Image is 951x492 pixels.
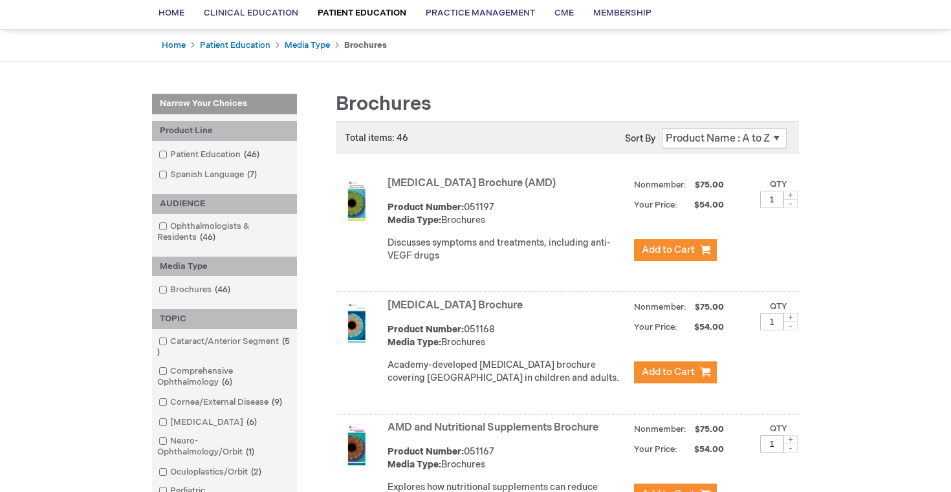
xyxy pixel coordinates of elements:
span: 46 [197,232,219,242]
a: Ophthalmologists & Residents46 [155,220,294,244]
span: Clinical Education [204,8,298,18]
input: Qty [760,435,783,453]
span: 2 [248,467,265,477]
strong: Media Type: [388,337,441,348]
label: Qty [770,301,787,312]
label: Qty [770,423,787,434]
span: 6 [219,377,235,387]
a: Home [162,40,186,50]
span: 7 [244,169,260,180]
span: 5 [157,336,290,358]
img: Age-Related Macular Degeneration Brochure (AMD) [336,180,377,221]
span: Membership [593,8,651,18]
div: 051167 Brochures [388,445,628,471]
span: 46 [241,149,263,160]
span: $54.00 [679,322,726,332]
span: Add to Cart [642,244,695,256]
span: $54.00 [679,200,726,210]
strong: Narrow Your Choices [152,94,297,114]
span: Total items: 46 [345,133,408,144]
span: $54.00 [679,444,726,455]
strong: Media Type: [388,459,441,470]
a: Neuro-Ophthalmology/Orbit1 [155,435,294,458]
a: Patient Education [200,40,270,50]
a: Cataract/Anterior Segment5 [155,336,294,359]
strong: Product Number: [388,202,464,213]
span: 1 [243,447,257,457]
div: TOPIC [152,309,297,329]
span: $75.00 [693,302,726,312]
div: 051168 Brochures [388,323,628,349]
div: Product Line [152,121,297,141]
a: Cornea/External Disease9 [155,396,287,409]
img: AMD and Nutritional Supplements Brochure [336,424,377,465]
div: Media Type [152,257,297,277]
div: AUDIENCE [152,194,297,214]
span: Patient Education [318,8,406,18]
div: 051197 Brochures [388,201,628,227]
a: [MEDICAL_DATA]6 [155,416,262,429]
strong: Brochures [344,40,387,50]
a: AMD and Nutritional Supplements Brochure [388,422,598,434]
span: 46 [212,284,234,295]
strong: Your Price: [634,322,677,332]
p: Discusses symptoms and treatments, including anti-VEGF drugs [388,237,628,262]
strong: Nonmember: [634,299,686,316]
button: Add to Cart [634,239,717,261]
img: Amblyopia Brochure [336,302,377,343]
a: Patient Education46 [155,149,265,161]
span: Add to Cart [642,366,695,378]
p: Academy-developed [MEDICAL_DATA] brochure covering [GEOGRAPHIC_DATA] in children and adults. [388,359,628,385]
span: Home [158,8,184,18]
span: CME [554,8,574,18]
strong: Nonmember: [634,422,686,438]
a: Spanish Language7 [155,169,262,181]
input: Qty [760,191,783,208]
label: Qty [770,179,787,189]
strong: Your Price: [634,444,677,455]
strong: Product Number: [388,446,464,457]
a: [MEDICAL_DATA] Brochure (AMD) [388,177,556,189]
a: Brochures46 [155,284,235,296]
span: Brochures [336,92,432,116]
strong: Nonmember: [634,177,686,193]
span: $75.00 [693,180,726,190]
strong: Media Type: [388,215,441,226]
span: Practice Management [426,8,535,18]
span: $75.00 [693,424,726,434]
input: Qty [760,313,783,330]
a: Media Type [285,40,330,50]
span: 6 [243,417,260,427]
a: Comprehensive Ophthalmology6 [155,365,294,389]
button: Add to Cart [634,361,717,383]
a: Oculoplastics/Orbit2 [155,466,267,478]
label: Sort By [625,133,655,144]
strong: Your Price: [634,200,677,210]
strong: Product Number: [388,324,464,335]
span: 9 [268,397,285,407]
a: [MEDICAL_DATA] Brochure [388,299,523,312]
